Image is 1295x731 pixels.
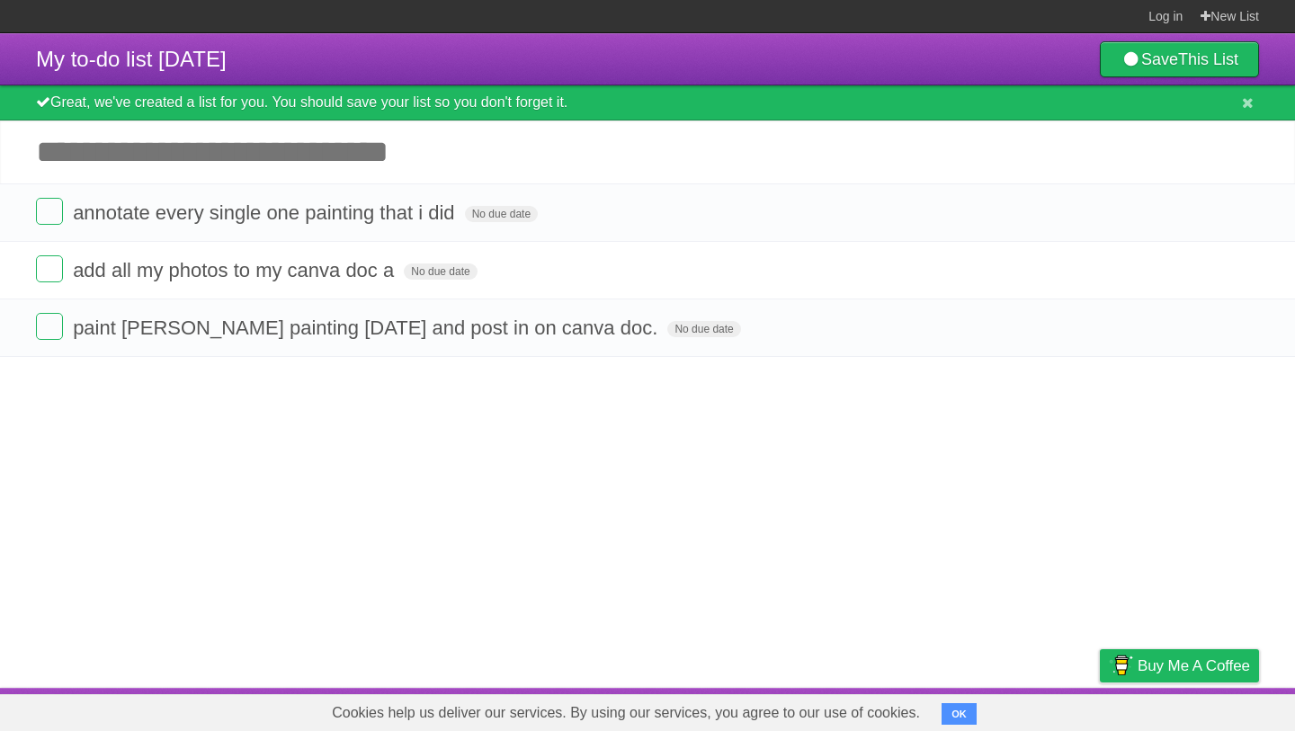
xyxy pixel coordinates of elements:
span: paint [PERSON_NAME] painting [DATE] and post in on canva doc. [73,316,662,339]
span: Cookies help us deliver our services. By using our services, you agree to our use of cookies. [314,695,938,731]
button: OK [942,703,977,725]
a: Developers [920,692,993,727]
a: SaveThis List [1100,41,1259,77]
span: add all my photos to my canva doc a [73,259,398,281]
img: Buy me a coffee [1109,650,1133,681]
a: Terms [1015,692,1055,727]
a: Suggest a feature [1146,692,1259,727]
a: Privacy [1076,692,1123,727]
label: Done [36,198,63,225]
span: Buy me a coffee [1138,650,1250,682]
span: No due date [404,263,477,280]
span: No due date [465,206,538,222]
b: This List [1178,50,1238,68]
label: Done [36,255,63,282]
label: Done [36,313,63,340]
span: No due date [667,321,740,337]
span: My to-do list [DATE] [36,47,227,71]
a: Buy me a coffee [1100,649,1259,682]
span: annotate every single one painting that i did [73,201,459,224]
a: About [861,692,898,727]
